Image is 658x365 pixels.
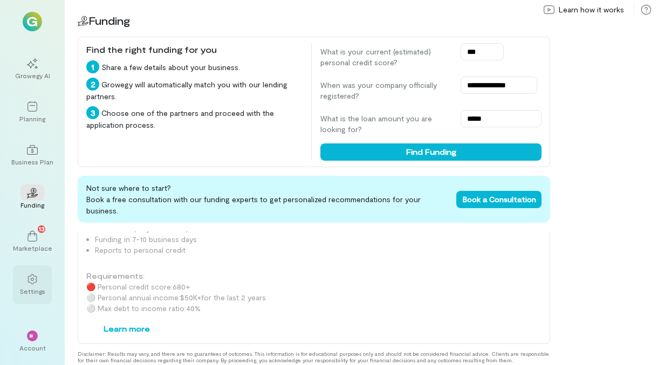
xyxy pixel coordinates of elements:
button: Learn more [86,320,167,338]
div: Funding [20,201,44,209]
li: Funding in 7-10 business days [95,234,542,245]
div: Max debt to income ratio: 40 % [86,303,542,314]
a: Growegy AI [13,50,52,88]
div: Account [19,343,46,352]
a: Marketplace [13,222,52,261]
div: Personal credit score: 680 + [86,281,542,292]
span: Funding [88,14,130,27]
div: Find the right funding for you [86,43,303,56]
div: Not sure where to start? Book a free consultation with our funding experts to get personalized re... [78,176,550,223]
div: Personal annual income: $50K + for the last 2 years [86,292,542,303]
div: Growegy will automatically match you with our lending partners. [86,78,303,102]
div: Choose one of the partners and proceed with the application process. [86,106,303,130]
a: Planning [13,93,52,132]
span: ⚪ [86,304,95,313]
div: Disclaimer: Results may vary, and there are no guarantees of outcomes. This information is for ed... [78,350,550,363]
div: 2 [86,78,99,91]
a: Funding [13,179,52,218]
label: When was your company officially registered? [320,80,450,101]
div: 1 [86,60,99,73]
div: Growegy AI [15,71,50,80]
div: Marketplace [13,244,52,252]
label: What is the loan amount you are looking for? [320,113,450,135]
div: Planning [19,114,45,123]
div: Requirements: [86,271,542,281]
div: Settings [20,287,45,295]
a: Settings [13,265,52,304]
button: Book a Consultation [456,191,542,208]
a: Business Plan [13,136,52,175]
span: ⚪ [86,293,95,302]
span: 13 [39,224,45,233]
span: 🔴 [86,282,95,291]
div: Share a few details about your business. [86,60,303,73]
li: Reports to personal credit [95,245,542,256]
div: Business Plan [11,157,53,166]
span: Learn how it works [559,4,624,15]
button: Find Funding [320,143,542,161]
div: 3 [86,106,99,119]
label: What is your current (estimated) personal credit score? [320,46,450,68]
span: Book a Consultation [463,195,536,204]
